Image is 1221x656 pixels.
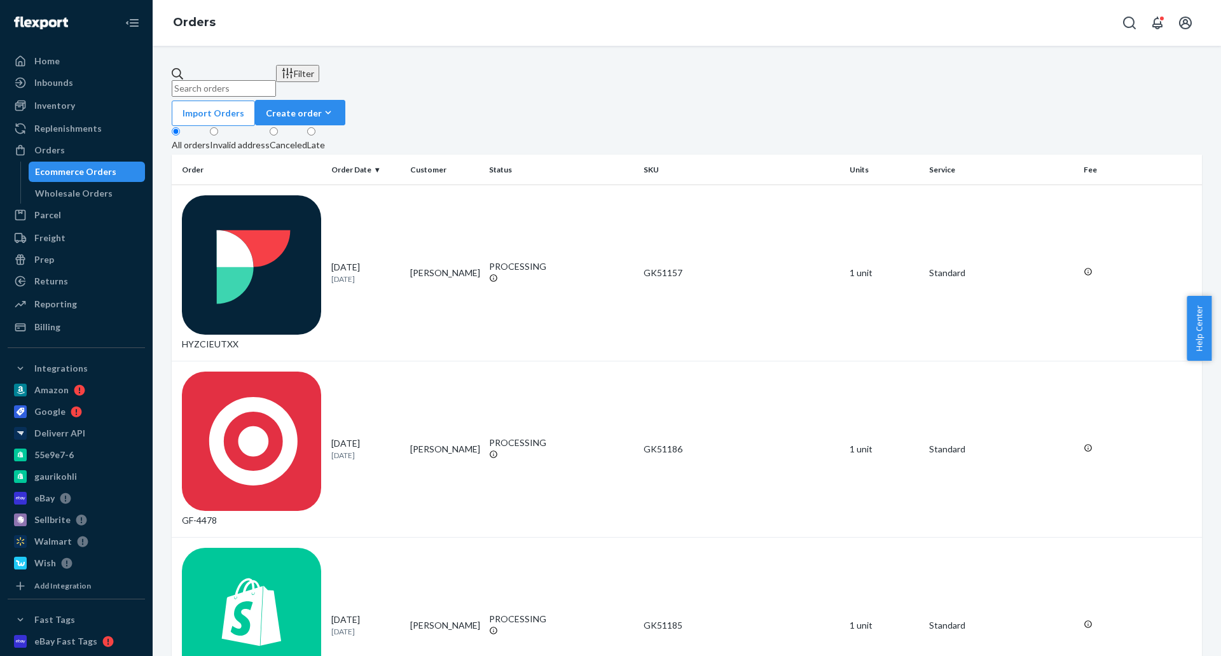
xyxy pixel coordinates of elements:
input: Invalid address [210,127,218,136]
input: Late [307,127,315,136]
div: Ecommerce Orders [35,165,116,178]
div: PROCESSING [489,260,633,273]
p: Standard [929,267,1073,279]
div: All orders [172,139,210,151]
button: Fast Tags [8,610,145,630]
a: Parcel [8,205,145,225]
div: [DATE] [331,437,400,461]
button: Import Orders [172,101,255,126]
div: Canceled [270,139,307,151]
button: Help Center [1187,296,1211,361]
div: Prep [34,253,54,266]
div: [DATE] [331,261,400,284]
p: [DATE] [331,626,400,637]
div: Billing [34,321,60,333]
a: Replenishments [8,118,145,139]
div: Returns [34,275,68,288]
button: Open Search Box [1117,10,1142,36]
button: Close Navigation [120,10,145,36]
a: Ecommerce Orders [29,162,146,182]
a: 55e9e7-6 [8,445,145,465]
div: Integrations [34,362,88,375]
div: Create order [266,106,335,120]
div: GK51185 [644,619,839,632]
div: Parcel [34,209,61,221]
p: [DATE] [331,450,400,461]
div: eBay Fast Tags [34,635,97,648]
ol: breadcrumbs [163,4,226,41]
div: Orders [34,144,65,157]
td: [PERSON_NAME] [405,185,484,361]
a: Inbounds [8,73,145,93]
div: Home [34,55,60,67]
div: Replenishments [34,122,102,135]
div: Customer [410,164,479,175]
input: Canceled [270,127,278,136]
td: 1 unit [845,361,923,538]
div: Inbounds [34,76,73,89]
button: Open notifications [1145,10,1170,36]
td: [PERSON_NAME] [405,361,484,538]
a: Amazon [8,380,145,400]
a: Home [8,51,145,71]
p: [DATE] [331,274,400,284]
th: Status [484,155,638,185]
button: Create order [255,100,345,125]
button: Filter [276,65,319,82]
input: All orders [172,127,180,136]
a: Reporting [8,294,145,314]
div: Wish [34,557,56,569]
div: eBay [34,492,55,505]
div: Walmart [34,535,72,548]
a: Walmart [8,531,145,552]
div: Add Integration [34,580,91,591]
a: gaurikohli [8,466,145,487]
div: Amazon [34,384,69,396]
div: Freight [34,232,66,244]
th: Units [845,155,923,185]
div: Filter [281,67,314,80]
a: eBay [8,488,145,508]
div: Inventory [34,99,75,112]
div: GK51186 [644,443,839,456]
img: Flexport logo [14,17,68,29]
div: Sellbrite [34,513,71,526]
a: Add Integration [8,578,145,594]
a: Prep [8,249,145,270]
button: Integrations [8,358,145,379]
div: [DATE] [331,613,400,637]
th: Service [924,155,1079,185]
p: Standard [929,443,1073,456]
th: Fee [1079,155,1202,185]
td: 1 unit [845,185,923,361]
a: Orders [173,15,216,29]
div: Deliverr API [34,427,85,440]
div: GK51157 [644,267,839,279]
th: Order Date [326,155,405,185]
div: 55e9e7-6 [34,449,74,461]
th: SKU [638,155,845,185]
a: Deliverr API [8,423,145,443]
div: Google [34,405,66,418]
a: Freight [8,228,145,248]
a: Billing [8,317,145,337]
a: Sellbrite [8,510,145,530]
div: Wholesale Orders [35,187,113,200]
th: Order [172,155,326,185]
a: Inventory [8,95,145,116]
a: eBay Fast Tags [8,631,145,652]
div: Invalid address [210,139,270,151]
div: PROCESSING [489,613,633,625]
a: Wish [8,553,145,573]
a: Wholesale Orders [29,183,146,204]
div: Late [307,139,325,151]
a: Returns [8,271,145,291]
button: Open account menu [1173,10,1198,36]
div: HYZCIEUTXX [182,195,321,351]
a: Orders [8,140,145,160]
div: Fast Tags [34,613,75,626]
p: Standard [929,619,1073,632]
div: Reporting [34,298,77,311]
div: gaurikohli [34,470,77,483]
